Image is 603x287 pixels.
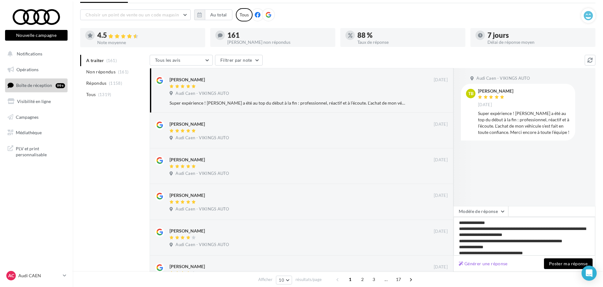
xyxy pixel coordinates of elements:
[176,242,229,248] span: Audi Caen - VIKINGS AUTO
[5,30,68,41] button: Nouvelle campagne
[16,144,65,158] span: PLV et print personnalisable
[381,274,391,284] span: ...
[176,206,229,212] span: Audi Caen - VIKINGS AUTO
[369,274,379,284] span: 3
[357,274,367,284] span: 2
[582,266,597,281] div: Open Intercom Messenger
[155,57,181,63] span: Tous les avis
[17,99,51,104] span: Visibilité en ligne
[17,51,42,56] span: Notifications
[97,40,200,45] div: Note moyenne
[357,40,460,44] div: Taux de réponse
[170,100,407,106] div: Super expérience ! [PERSON_NAME] a été au top du début à la fin : professionnel, réactif et à l’é...
[86,91,96,98] span: Tous
[544,258,593,269] button: Poster ma réponse
[86,12,179,17] span: Choisir un point de vente ou un code magasin
[4,111,69,124] a: Campagnes
[194,9,232,20] button: Au total
[86,69,116,75] span: Non répondus
[296,277,322,283] span: résultats/page
[16,130,42,135] span: Médiathèque
[456,260,510,267] button: Générer une réponse
[16,67,39,72] span: Opérations
[118,69,129,74] span: (161)
[227,40,330,44] div: [PERSON_NAME] non répondus
[357,32,460,39] div: 88 %
[97,32,200,39] div: 4.5
[5,270,68,282] a: AC Audi CAEN
[236,8,253,21] div: Tous
[476,76,530,81] span: Audi Caen - VIKINGS AUTO
[279,278,284,283] span: 10
[4,78,69,92] a: Boîte de réception99+
[170,157,205,163] div: [PERSON_NAME]
[170,228,205,234] div: [PERSON_NAME]
[434,122,448,127] span: [DATE]
[434,264,448,270] span: [DATE]
[434,77,448,83] span: [DATE]
[468,90,474,97] span: TB
[276,276,292,284] button: 10
[453,206,508,217] button: Modèle de réponse
[170,263,205,270] div: [PERSON_NAME]
[4,142,69,160] a: PLV et print personnalisable
[16,83,52,88] span: Boîte de réception
[205,9,232,20] button: Au total
[4,63,69,76] a: Opérations
[56,83,65,88] div: 99+
[4,47,66,60] button: Notifications
[258,277,272,283] span: Afficher
[150,55,213,66] button: Tous les avis
[393,274,404,284] span: 17
[434,193,448,198] span: [DATE]
[16,114,39,119] span: Campagnes
[170,77,205,83] div: [PERSON_NAME]
[109,81,122,86] span: (1158)
[4,95,69,108] a: Visibilité en ligne
[80,9,191,20] button: Choisir un point de vente ou un code magasin
[8,273,14,279] span: AC
[170,121,205,127] div: [PERSON_NAME]
[434,157,448,163] span: [DATE]
[345,274,355,284] span: 1
[176,171,229,176] span: Audi Caen - VIKINGS AUTO
[176,135,229,141] span: Audi Caen - VIKINGS AUTO
[478,89,513,93] div: [PERSON_NAME]
[227,32,330,39] div: 161
[98,92,111,97] span: (1319)
[176,91,229,96] span: Audi Caen - VIKINGS AUTO
[478,102,492,108] span: [DATE]
[478,110,570,135] div: Super expérience ! [PERSON_NAME] a été au top du début à la fin : professionnel, réactif et à l’é...
[215,55,263,66] button: Filtrer par note
[487,32,590,39] div: 7 jours
[4,126,69,139] a: Médiathèque
[18,273,60,279] p: Audi CAEN
[434,229,448,234] span: [DATE]
[170,192,205,198] div: [PERSON_NAME]
[487,40,590,44] div: Délai de réponse moyen
[86,80,107,86] span: Répondus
